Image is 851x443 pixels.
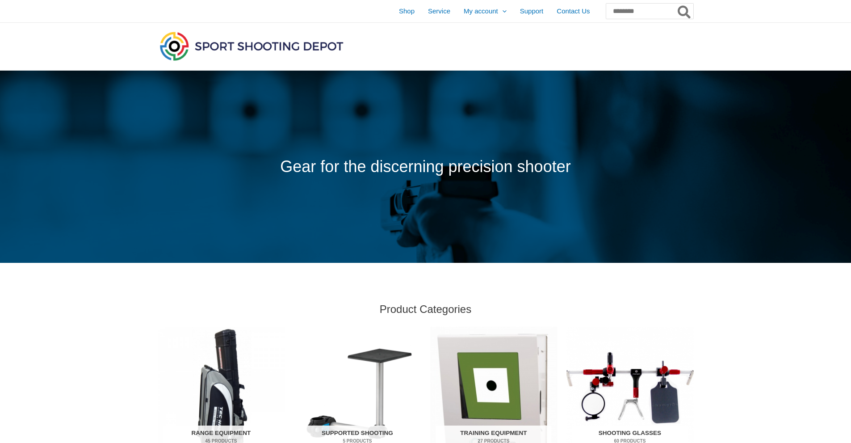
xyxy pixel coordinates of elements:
img: Sport Shooting Depot [158,30,345,63]
p: Gear for the discerning precision shooter [158,152,694,182]
h2: Product Categories [158,302,694,316]
button: Search [676,4,693,19]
